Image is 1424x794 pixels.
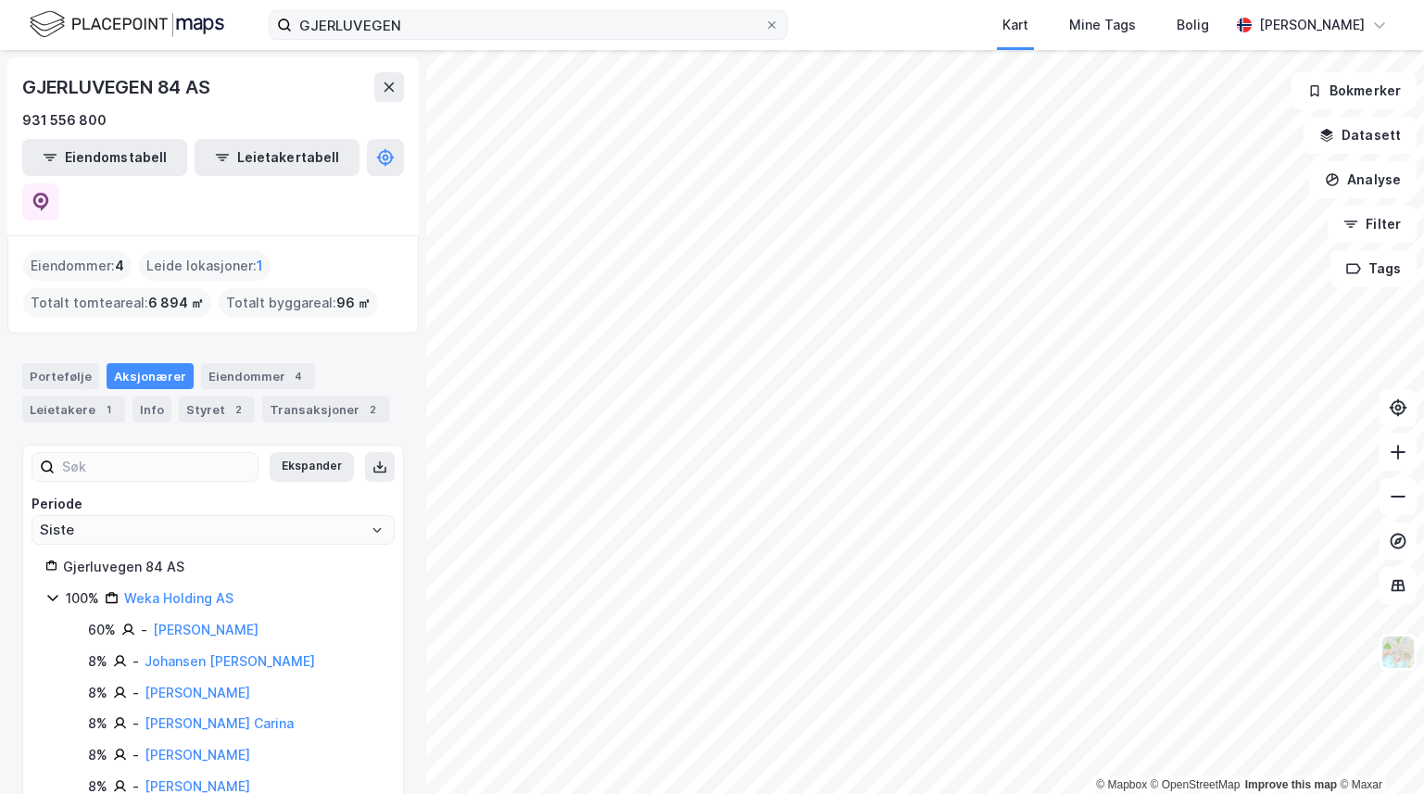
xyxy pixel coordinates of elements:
button: Leietakertabell [195,139,359,176]
button: Open [370,523,384,537]
button: Datasett [1304,117,1417,154]
div: Gjerluvegen 84 AS [63,556,381,578]
button: Bokmerker [1292,72,1417,109]
div: Totalt tomteareal : [23,288,211,318]
a: [PERSON_NAME] [153,622,258,637]
div: Leide lokasjoner : [139,251,271,281]
div: [PERSON_NAME] [1259,14,1365,36]
div: Bolig [1177,14,1209,36]
div: Portefølje [22,363,99,389]
iframe: Chat Widget [1331,705,1424,794]
div: - [132,650,139,673]
span: 96 ㎡ [336,292,371,314]
div: 1 [99,400,118,419]
button: Eiendomstabell [22,139,187,176]
div: - [132,744,139,766]
input: Søk [55,453,258,481]
img: logo.f888ab2527a4732fd821a326f86c7f29.svg [30,8,224,41]
div: 2 [229,400,247,419]
a: OpenStreetMap [1151,778,1241,791]
div: 2 [363,400,382,419]
a: [PERSON_NAME] Carina [145,715,294,731]
div: Kart [1002,14,1028,36]
a: Johansen [PERSON_NAME] [145,653,315,669]
input: ClearOpen [32,516,394,544]
img: Z [1380,635,1416,670]
div: 8% [88,712,107,735]
button: Ekspander [270,452,354,482]
div: Totalt byggareal : [219,288,378,318]
span: 4 [115,255,124,277]
div: 4 [289,367,308,385]
div: Styret [179,397,255,422]
div: 8% [88,682,107,704]
div: - [132,712,139,735]
div: 100% [66,587,99,610]
a: [PERSON_NAME] [145,747,250,762]
div: Leietakere [22,397,125,422]
button: Filter [1328,206,1417,243]
a: [PERSON_NAME] [145,685,250,700]
div: 931 556 800 [22,109,107,132]
a: Weka Holding AS [124,590,233,606]
div: 8% [88,650,107,673]
a: Improve this map [1245,778,1337,791]
div: Transaksjoner [262,397,389,422]
div: Mine Tags [1069,14,1136,36]
div: - [132,682,139,704]
div: Eiendommer [201,363,315,389]
button: Tags [1330,250,1417,287]
input: Søk på adresse, matrikkel, gårdeiere, leietakere eller personer [292,11,764,39]
span: 1 [257,255,263,277]
a: [PERSON_NAME] [145,778,250,794]
div: 60% [88,619,116,641]
div: Info [132,397,171,422]
a: Mapbox [1096,778,1147,791]
div: 8% [88,744,107,766]
div: Periode [32,493,395,515]
button: Analyse [1309,161,1417,198]
div: Eiendommer : [23,251,132,281]
span: 6 894 ㎡ [148,292,204,314]
div: - [141,619,147,641]
div: Aksjonærer [107,363,194,389]
div: GJERLUVEGEN 84 AS [22,72,214,102]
